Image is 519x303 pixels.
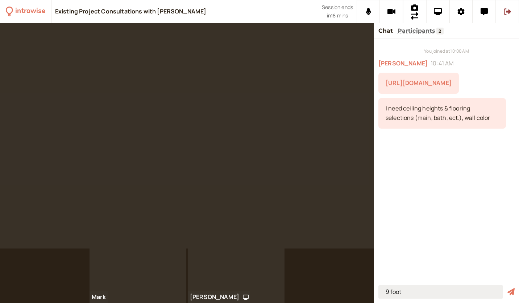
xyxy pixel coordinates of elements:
div: 10/15/2025, 10:41:15 AM [378,73,459,94]
button: Participants [398,26,436,36]
span: [PERSON_NAME] [378,59,428,68]
span: Session ends [322,3,353,12]
div: You joined at 10:00 AM [378,48,515,54]
span: 2 [436,28,444,35]
a: [URL][DOMAIN_NAME] [386,79,452,87]
div: introwise [15,6,45,17]
span: 10:41 AM [431,59,453,68]
div: Scheduled session end time. Don't worry, your call will continue [322,3,353,20]
button: Chat [378,26,393,36]
span: in 18 mins [327,12,348,20]
button: Send [507,288,515,296]
input: Write a message... [378,285,503,299]
div: Existing Project Consultations with [PERSON_NAME] [55,8,207,16]
div: 10/15/2025, 10:41:44 AM [378,98,506,129]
